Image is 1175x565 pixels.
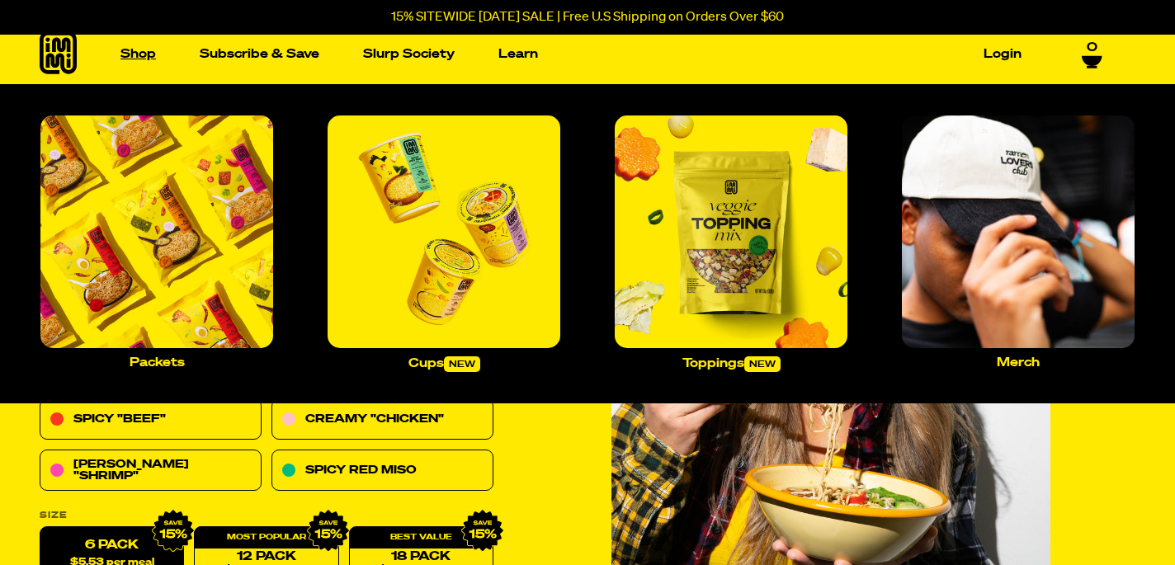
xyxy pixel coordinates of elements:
[356,41,461,67] a: Slurp Society
[114,24,1028,84] nav: Main navigation
[114,41,163,67] a: Shop
[391,10,784,25] p: 15% SITEWIDE [DATE] SALE | Free U.S Shipping on Orders Over $60
[608,109,854,379] a: Toppingsnew
[193,41,326,67] a: Subscribe & Save
[34,109,280,375] a: Packets
[744,356,781,372] span: new
[328,115,560,348] img: Cups_large.jpg
[615,115,847,348] img: Toppings_large.jpg
[895,109,1141,375] a: Merch
[40,115,273,348] img: Packets_large.jpg
[902,115,1135,348] img: Merch_large.jpg
[130,356,185,369] p: Packets
[40,511,493,520] label: Size
[40,450,262,492] a: [PERSON_NAME] "Shrimp"
[271,399,493,440] a: Creamy "Chicken"
[977,41,1028,67] a: Login
[152,510,195,553] img: IMG_9632.png
[40,399,262,440] a: Spicy "Beef"
[271,450,493,492] a: Spicy Red Miso
[444,356,480,372] span: new
[1082,40,1102,68] a: 0
[306,510,349,553] img: IMG_9632.png
[321,109,567,379] a: Cupsnew
[408,356,480,372] p: Cups
[997,356,1040,369] p: Merch
[492,41,545,67] a: Learn
[1087,40,1097,55] span: 0
[682,356,781,372] p: Toppings
[461,510,504,553] img: IMG_9632.png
